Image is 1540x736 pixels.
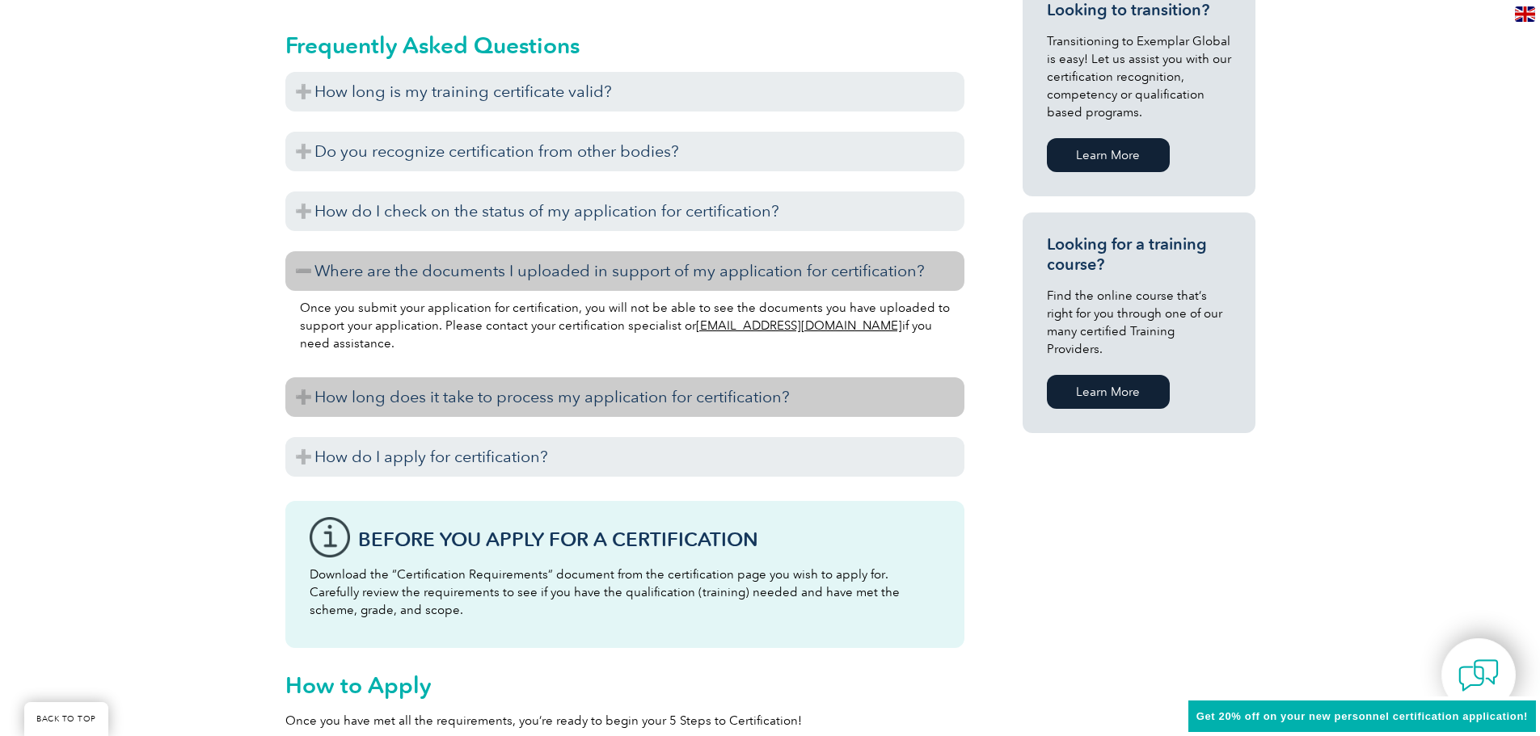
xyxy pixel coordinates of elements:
a: Learn More [1047,138,1170,172]
h2: Frequently Asked Questions [285,32,964,58]
h3: Do you recognize certification from other bodies? [285,132,964,171]
p: Once you submit your application for certification, you will not be able to see the documents you... [300,299,950,352]
h3: How long does it take to process my application for certification? [285,377,964,417]
h3: How do I check on the status of my application for certification? [285,191,964,231]
h3: Looking for a training course? [1047,234,1231,275]
img: en [1515,6,1535,22]
a: [EMAIL_ADDRESS][DOMAIN_NAME] [696,318,902,333]
p: Download the “Certification Requirements” document from the certification page you wish to apply ... [310,566,940,619]
a: BACK TO TOP [24,702,108,736]
span: Get 20% off on your new personnel certification application! [1196,710,1528,722]
h3: How do I apply for certification? [285,437,964,477]
h3: Before You Apply For a Certification [358,529,940,549]
h3: How long is my training certificate valid? [285,72,964,111]
p: Once you have met all the requirements, you’re ready to begin your 5 Steps to Certification! [285,712,964,730]
p: Transitioning to Exemplar Global is easy! Let us assist you with our certification recognition, c... [1047,32,1231,121]
h3: Where are the documents I uploaded in support of my application for certification? [285,251,964,291]
a: Learn More [1047,375,1170,409]
p: Find the online course that’s right for you through one of our many certified Training Providers. [1047,287,1231,358]
h2: How to Apply [285,672,964,698]
img: contact-chat.png [1458,655,1499,696]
